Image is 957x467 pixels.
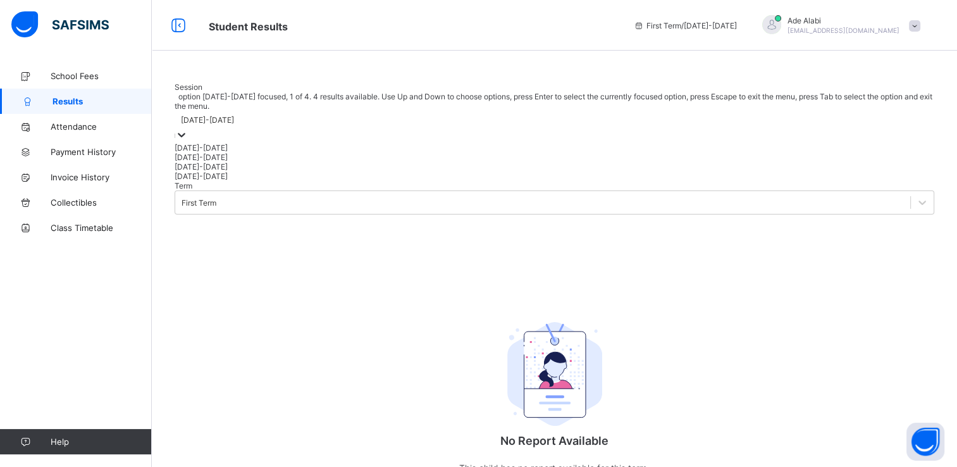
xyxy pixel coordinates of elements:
div: [DATE]-[DATE] [175,153,934,162]
img: safsims [11,11,109,38]
img: student.207b5acb3037b72b59086e8b1a17b1d0.svg [507,322,602,426]
div: [DATE]-[DATE] [181,115,234,125]
span: Payment History [51,147,152,157]
div: First Term [182,198,216,208]
span: Student Results [209,20,288,33]
div: AdeAlabi [750,15,927,36]
span: Ade Alabi [787,16,899,25]
span: Term [175,181,192,190]
span: session/term information [634,21,737,30]
div: [DATE]-[DATE] [175,143,934,153]
span: Attendance [51,121,152,132]
span: School Fees [51,71,152,81]
span: Invoice History [51,172,152,182]
button: Open asap [906,423,944,461]
span: Session [175,82,202,92]
span: option [DATE]-[DATE] focused, 1 of 4. 4 results available. Use Up and Down to choose options, pre... [175,92,932,111]
p: No Report Available [428,434,681,447]
div: [DATE]-[DATE] [175,162,934,171]
span: Help [51,437,151,447]
span: [EMAIL_ADDRESS][DOMAIN_NAME] [787,27,899,34]
span: Class Timetable [51,223,152,233]
div: [DATE]-[DATE] [175,171,934,181]
span: Results [52,96,152,106]
span: Collectibles [51,197,152,208]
